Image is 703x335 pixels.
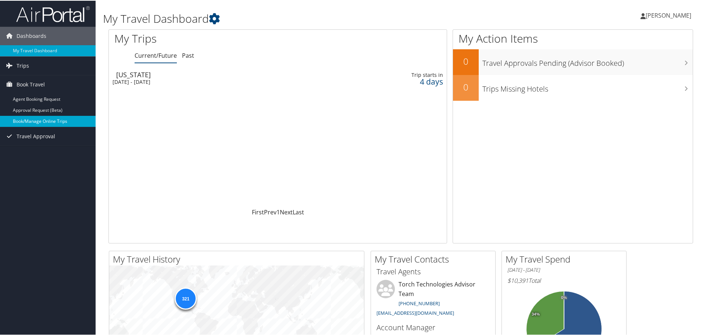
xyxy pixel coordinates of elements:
[640,4,699,26] a: [PERSON_NAME]
[507,276,621,284] h6: Total
[17,75,45,93] span: Book Travel
[175,287,197,309] div: 321
[114,30,300,46] h1: My Trips
[453,54,479,67] h2: 0
[367,78,443,84] div: 4 days
[367,71,443,78] div: Trip starts in
[507,266,621,273] h6: [DATE] - [DATE]
[135,51,177,59] a: Current/Future
[276,207,280,215] a: 1
[113,78,320,85] div: [DATE] - [DATE]
[453,74,693,100] a: 0Trips Missing Hotels
[453,30,693,46] h1: My Action Items
[399,299,440,306] a: [PHONE_NUMBER]
[375,252,495,265] h2: My Travel Contacts
[532,311,540,316] tspan: 34%
[252,207,264,215] a: First
[16,5,90,22] img: airportal-logo.png
[482,79,693,93] h3: Trips Missing Hotels
[646,11,691,19] span: [PERSON_NAME]
[17,26,46,44] span: Dashboards
[17,56,29,74] span: Trips
[453,80,479,93] h2: 0
[506,252,626,265] h2: My Travel Spend
[561,295,567,299] tspan: 0%
[116,71,324,77] div: [US_STATE]
[377,309,454,316] a: [EMAIL_ADDRESS][DOMAIN_NAME]
[280,207,293,215] a: Next
[182,51,194,59] a: Past
[17,126,55,145] span: Travel Approval
[507,276,528,284] span: $10,391
[113,252,364,265] h2: My Travel History
[377,266,490,276] h3: Travel Agents
[264,207,276,215] a: Prev
[103,10,500,26] h1: My Travel Dashboard
[293,207,304,215] a: Last
[373,279,493,318] li: Torch Technologies Advisor Team
[453,49,693,74] a: 0Travel Approvals Pending (Advisor Booked)
[482,54,693,68] h3: Travel Approvals Pending (Advisor Booked)
[377,322,490,332] h3: Account Manager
